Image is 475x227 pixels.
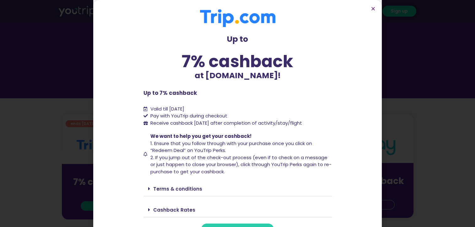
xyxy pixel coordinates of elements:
[153,186,202,192] a: Terms & conditions
[150,105,184,112] span: Valid till [DATE]
[149,112,227,120] span: Pay with YouTrip during checkout
[150,133,251,139] span: We want to help you get your cashback!
[143,33,332,45] p: Up to
[143,53,332,70] div: 7% cashback
[371,6,375,11] a: Close
[153,207,195,213] a: Cashback Rates
[150,120,302,126] span: Receive cashback [DATE] after completion of activity/stay/flight
[143,89,197,97] b: Up to 7% cashback
[150,154,332,175] span: 2. If you jump out of the check-out process (even if to check on a message or just happen to clos...
[143,70,332,82] p: at [DOMAIN_NAME]!
[150,140,312,154] span: 1. Ensure that you follow through with your purchase once you click on “Redeem Deal” on YouTrip P...
[143,203,332,217] div: Cashback Rates
[143,181,332,196] div: Terms & conditions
